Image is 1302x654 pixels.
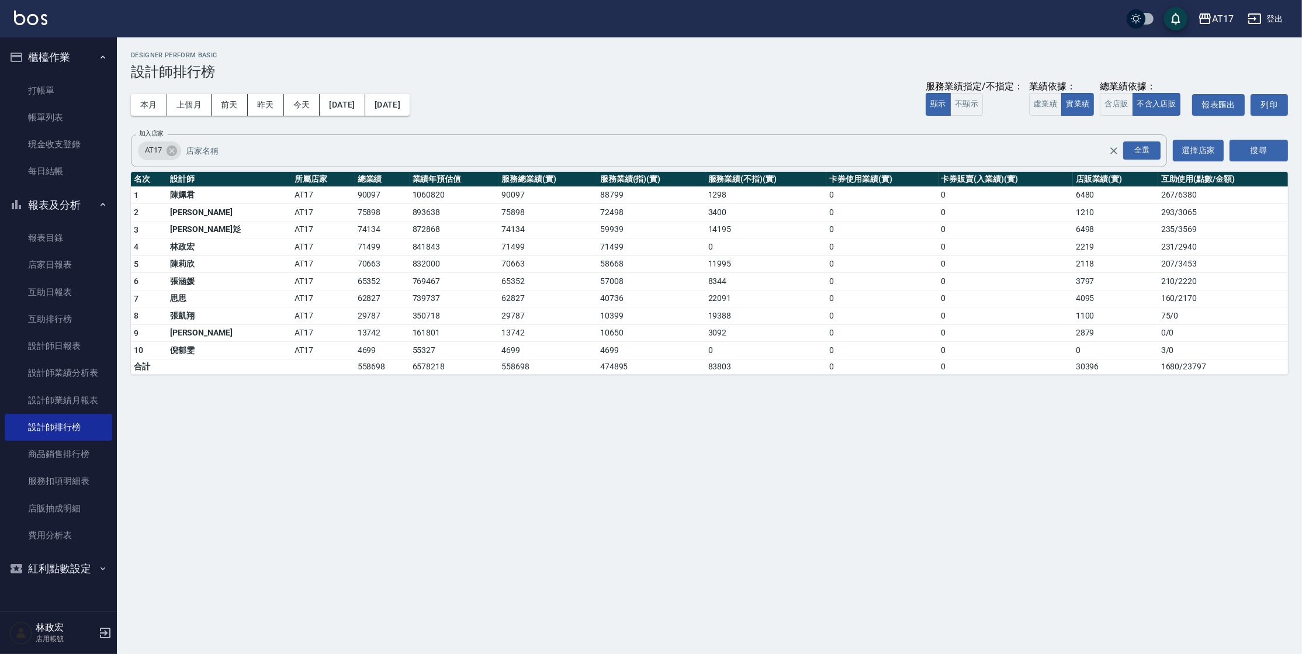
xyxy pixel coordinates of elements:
[1158,221,1288,238] td: 235 / 3569
[292,221,355,238] td: AT17
[705,255,827,273] td: 11995
[498,307,597,325] td: 29787
[134,294,138,303] span: 7
[167,172,292,187] th: 設計師
[1123,141,1161,160] div: 全選
[292,342,355,359] td: AT17
[1164,7,1187,30] button: save
[705,273,827,290] td: 8344
[292,290,355,307] td: AT17
[705,186,827,204] td: 1298
[5,224,112,251] a: 報表目錄
[1073,290,1158,307] td: 4095
[167,307,292,325] td: 張凱翔
[926,81,1023,93] div: 服務業績指定/不指定：
[5,77,112,104] a: 打帳單
[597,307,705,325] td: 10399
[1158,307,1288,325] td: 75 / 0
[5,104,112,131] a: 帳單列表
[1243,8,1288,30] button: 登出
[134,276,138,286] span: 6
[5,387,112,414] a: 設計師業績月報表
[1192,94,1245,116] button: 報表匯出
[1193,7,1238,31] button: AT17
[5,131,112,158] a: 現金收支登錄
[826,359,938,374] td: 0
[5,42,112,72] button: 櫃檯作業
[939,238,1073,256] td: 0
[597,255,705,273] td: 58668
[939,186,1073,204] td: 0
[705,342,827,359] td: 0
[410,342,499,359] td: 55327
[498,290,597,307] td: 62827
[131,64,1288,80] h3: 設計師排行榜
[939,204,1073,222] td: 0
[826,342,938,359] td: 0
[5,468,112,494] a: 服務扣項明細表
[1173,140,1224,161] button: 選擇店家
[355,186,410,204] td: 90097
[1121,139,1163,162] button: Open
[355,324,410,342] td: 13742
[5,333,112,359] a: 設計師日報表
[939,273,1073,290] td: 0
[498,221,597,238] td: 74134
[365,94,410,116] button: [DATE]
[410,186,499,204] td: 1060820
[597,238,705,256] td: 71499
[355,204,410,222] td: 75898
[1073,172,1158,187] th: 店販業績(實)
[139,129,164,138] label: 加入店家
[1158,238,1288,256] td: 231 / 2940
[167,221,292,238] td: [PERSON_NAME]彣
[1158,359,1288,374] td: 1680 / 23797
[134,207,138,217] span: 2
[355,359,410,374] td: 558698
[597,172,705,187] th: 服務業績(指)(實)
[131,51,1288,59] h2: Designer Perform Basic
[498,186,597,204] td: 90097
[5,441,112,468] a: 商品銷售排行榜
[134,259,138,269] span: 5
[597,221,705,238] td: 59939
[705,359,827,374] td: 83803
[1073,273,1158,290] td: 3797
[410,359,499,374] td: 6578218
[1100,93,1133,116] button: 含店販
[5,553,112,584] button: 紅利點數設定
[355,221,410,238] td: 74134
[705,324,827,342] td: 3092
[705,204,827,222] td: 3400
[826,255,938,273] td: 0
[826,307,938,325] td: 0
[292,204,355,222] td: AT17
[826,290,938,307] td: 0
[1158,204,1288,222] td: 293 / 3065
[826,273,938,290] td: 0
[410,324,499,342] td: 161801
[1158,324,1288,342] td: 0 / 0
[1029,81,1094,93] div: 業績依據：
[248,94,284,116] button: 昨天
[410,290,499,307] td: 739737
[597,342,705,359] td: 4699
[1073,221,1158,238] td: 6498
[705,221,827,238] td: 14195
[939,255,1073,273] td: 0
[498,204,597,222] td: 75898
[167,94,212,116] button: 上個月
[355,307,410,325] td: 29787
[498,172,597,187] th: 服務總業績(實)
[1073,342,1158,359] td: 0
[134,328,138,338] span: 9
[410,221,499,238] td: 872868
[131,172,167,187] th: 名次
[926,93,951,116] button: 顯示
[5,279,112,306] a: 互助日報表
[134,311,138,320] span: 8
[705,307,827,325] td: 19388
[498,273,597,290] td: 65352
[950,93,983,116] button: 不顯示
[167,324,292,342] td: [PERSON_NAME]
